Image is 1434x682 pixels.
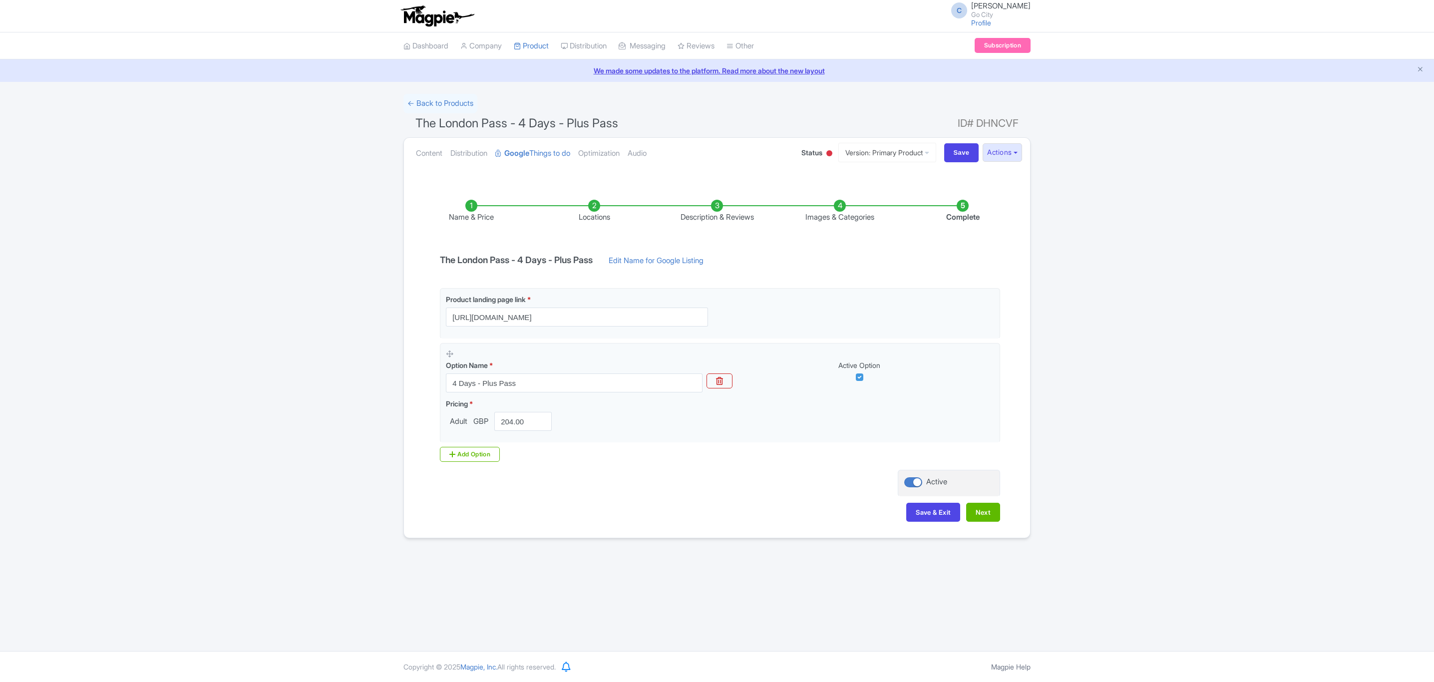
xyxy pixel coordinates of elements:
[944,143,979,162] input: Save
[599,255,714,271] a: Edit Name for Google Listing
[991,663,1031,671] a: Magpie Help
[628,138,647,169] a: Audio
[726,32,754,60] a: Other
[398,5,476,27] img: logo-ab69f6fb50320c5b225c76a69d11143b.png
[561,32,607,60] a: Distribution
[434,255,599,265] h4: The London Pass - 4 Days - Plus Pass
[514,32,549,60] a: Product
[410,200,533,223] li: Name & Price
[1417,64,1424,76] button: Close announcement
[958,113,1019,133] span: ID# DHNCVF
[6,65,1428,76] a: We made some updates to the platform. Read more about the new layout
[971,18,991,27] a: Profile
[966,503,1000,522] button: Next
[460,663,497,671] span: Magpie, Inc.
[619,32,666,60] a: Messaging
[446,361,488,369] span: Option Name
[945,2,1031,18] a: C [PERSON_NAME] Go City
[446,416,471,427] span: Adult
[471,416,490,427] span: GBP
[446,373,703,392] input: Option Name
[450,138,487,169] a: Distribution
[446,399,468,408] span: Pricing
[838,361,880,369] span: Active Option
[975,38,1031,53] a: Subscription
[983,143,1022,162] button: Actions
[504,148,529,159] strong: Google
[495,138,570,169] a: GoogleThings to do
[656,200,778,223] li: Description & Reviews
[801,147,822,158] span: Status
[971,1,1031,10] span: [PERSON_NAME]
[778,200,901,223] li: Images & Categories
[415,116,618,130] span: The London Pass - 4 Days - Plus Pass
[901,200,1024,223] li: Complete
[824,146,834,162] div: Inactive
[926,476,947,488] div: Active
[403,94,477,113] a: ← Back to Products
[494,412,552,431] input: 0.00
[678,32,715,60] a: Reviews
[446,308,708,327] input: Product landing page link
[403,32,448,60] a: Dashboard
[951,2,967,18] span: C
[397,662,562,672] div: Copyright © 2025 All rights reserved.
[446,295,526,304] span: Product landing page link
[533,200,656,223] li: Locations
[838,143,936,162] a: Version: Primary Product
[440,447,500,462] div: Add Option
[578,138,620,169] a: Optimization
[460,32,502,60] a: Company
[416,138,442,169] a: Content
[971,11,1031,18] small: Go City
[906,503,960,522] button: Save & Exit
